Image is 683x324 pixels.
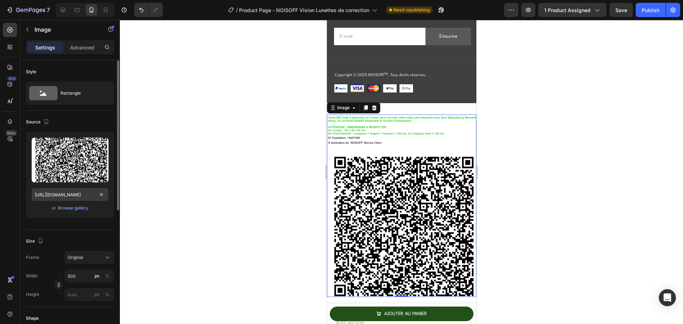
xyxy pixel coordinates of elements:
span: Save [615,7,627,13]
button: Publish [636,3,666,17]
span: 1 product assigned [544,6,591,14]
div: Browse gallery [58,205,88,211]
span: / [236,6,238,14]
div: Open Intercom Messenger [659,289,676,306]
div: Beta [5,130,17,136]
span: Product Page - NOISOFF Vision Lunettes de correction [239,6,369,14]
div: Source [26,117,51,127]
div: 450 [7,76,17,81]
div: px [95,273,100,279]
iframe: Design area [327,20,476,324]
div: Size [26,237,45,246]
div: px [95,291,100,298]
button: 1 product assigned [538,3,607,17]
button: px [103,272,111,280]
button: % [93,272,101,280]
span: or [52,204,56,212]
div: Undo/Redo [134,3,163,17]
input: px% [64,270,114,282]
button: Browse gallery [58,205,89,212]
div: % [105,273,109,279]
span: Original [68,254,83,261]
p: Image [35,25,95,34]
label: Frame [26,254,39,261]
button: 7 [3,3,53,17]
button: Save [609,3,633,17]
input: https://example.com/image.jpg [32,188,108,201]
div: % [105,291,109,298]
span: Need republishing [393,7,430,13]
img: preview-image [32,138,108,182]
p: 7 [47,6,50,14]
div: Publish [642,6,660,14]
input: px% [64,288,114,301]
p: Advanced [70,44,94,51]
button: Original [64,251,114,264]
p: Settings [35,44,55,51]
button: % [93,290,101,299]
label: Height [26,291,39,298]
div: Style [26,69,36,75]
div: Shape [26,315,39,322]
button: px [103,290,111,299]
label: Width [26,273,38,279]
div: Rectangle [60,85,104,101]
